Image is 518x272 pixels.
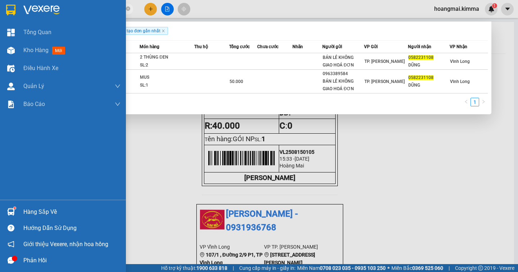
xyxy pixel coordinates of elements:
span: Nhãn [292,44,303,49]
div: 0963389584 [323,70,364,78]
div: DŨNG [408,61,449,69]
span: close [162,29,165,33]
div: Phản hồi [23,255,121,266]
div: 2 THÙNG ĐEN [140,54,194,61]
li: Previous Page [462,98,471,106]
div: BÁN LẺ KHÔNG GIAO HOÁ ĐƠN [323,54,364,69]
span: Vĩnh Long [450,59,470,64]
img: warehouse-icon [7,65,15,72]
span: Kho hàng [23,47,49,54]
span: 0582231108 [408,75,433,80]
div: MUS [140,74,194,82]
span: close-circle [126,6,130,13]
span: Món hàng [140,44,159,49]
span: notification [8,241,14,248]
button: left [462,98,471,106]
img: dashboard-icon [7,29,15,36]
span: Quản Lý [23,82,44,91]
span: Người nhận [408,44,431,49]
img: warehouse-icon [7,47,15,54]
div: SL: 2 [140,61,194,69]
span: mới [52,47,65,55]
span: Báo cáo [23,100,45,109]
span: left [464,100,468,104]
li: Next Page [479,98,488,106]
span: Giới thiệu Vexere, nhận hoa hồng [23,240,108,249]
span: Vĩnh Long [450,79,470,84]
li: 1 [471,98,479,106]
span: TP. [PERSON_NAME] [364,79,405,84]
a: 1 [471,98,479,106]
span: Chưa cước [257,44,278,49]
span: VP Nhận [450,44,467,49]
span: Người gửi [322,44,342,49]
div: Hàng sắp về [23,207,121,217]
img: warehouse-icon [7,83,15,90]
div: DŨNG [408,82,449,89]
span: down [115,83,121,89]
span: Ngày tạo đơn gần nhất [112,27,168,35]
span: TP. [PERSON_NAME] [364,59,405,64]
span: close-circle [126,6,130,11]
span: 50.000 [230,79,243,84]
span: 0582231108 [408,55,433,60]
span: Tổng cước [229,44,250,49]
div: SL: 1 [140,82,194,89]
span: right [481,100,486,104]
span: down [115,101,121,107]
span: question-circle [8,225,14,231]
span: Điều hành xe [23,64,58,73]
img: warehouse-icon [7,208,15,216]
img: logo-vxr [6,5,15,15]
span: Thu hộ [194,44,208,49]
span: VP Gửi [364,44,378,49]
div: Hướng dẫn sử dụng [23,223,121,234]
div: BÁN LẺ KHÔNG GIAO HOÁ ĐƠN [323,78,364,93]
span: message [8,257,14,264]
button: right [479,98,488,106]
sup: 1 [14,207,16,209]
img: solution-icon [7,101,15,108]
span: Tổng Quan [23,28,51,37]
